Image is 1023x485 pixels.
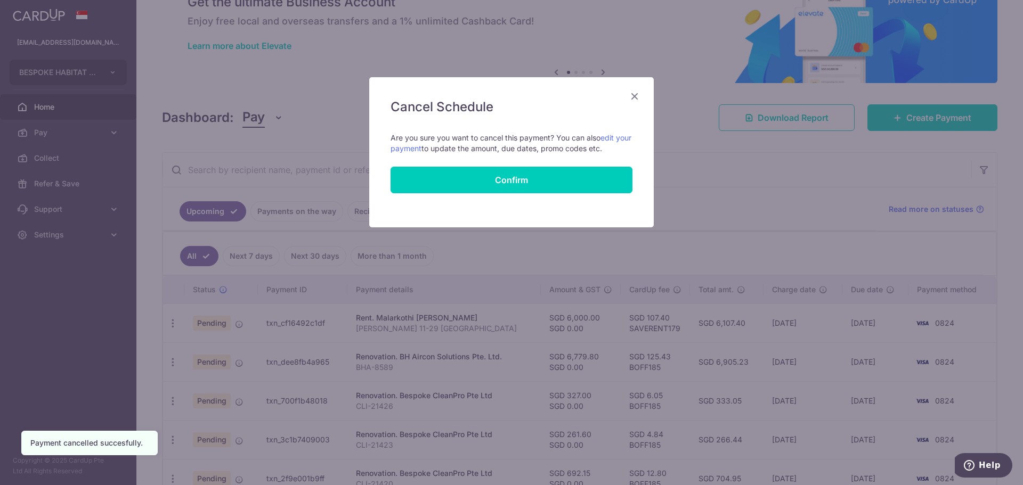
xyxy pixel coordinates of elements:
[955,453,1012,480] iframe: Opens a widget where you can find more information
[391,133,632,154] p: Are you sure you want to cancel this payment? You can also to update the amount, due dates, promo...
[391,98,632,116] h5: Cancel Schedule
[391,167,632,193] input: Confirm
[628,90,641,103] button: Close
[30,438,149,448] div: Payment cancelled succesfully.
